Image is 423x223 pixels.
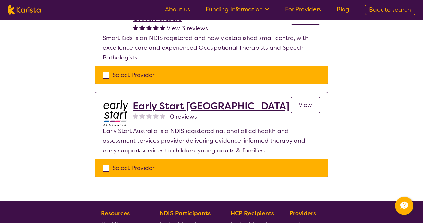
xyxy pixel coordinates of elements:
b: NDIS Participants [160,209,211,217]
img: nonereviewstar [139,113,145,119]
img: fullstar [133,25,138,30]
a: Back to search [365,5,415,15]
img: nonereviewstar [146,113,152,119]
a: View 3 reviews [167,23,208,33]
a: About us [165,6,190,13]
a: Blog [337,6,349,13]
a: View [291,97,320,113]
b: HCP Recipients [231,209,274,217]
b: Providers [289,209,316,217]
img: fullstar [160,25,165,30]
b: Resources [101,209,130,217]
img: bdpoyytkvdhmeftzccod.jpg [103,100,129,126]
img: fullstar [153,25,159,30]
a: Early Start [GEOGRAPHIC_DATA] [133,100,289,112]
span: Back to search [369,6,411,14]
img: fullstar [139,25,145,30]
a: Funding Information [206,6,270,13]
button: Channel Menu [395,197,413,215]
p: Smart Kids is an NDIS registered and newly established small centre, with excellence care and exp... [103,33,320,62]
p: Early Start Australia is a NDIS registered national allied health and assessment services provide... [103,126,320,155]
span: View 3 reviews [167,24,208,32]
img: nonereviewstar [160,113,165,119]
span: View [299,101,312,109]
img: nonereviewstar [153,113,159,119]
span: 0 reviews [170,112,197,122]
a: For Providers [285,6,321,13]
img: fullstar [146,25,152,30]
img: Karista logo [8,5,41,15]
img: nonereviewstar [133,113,138,119]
